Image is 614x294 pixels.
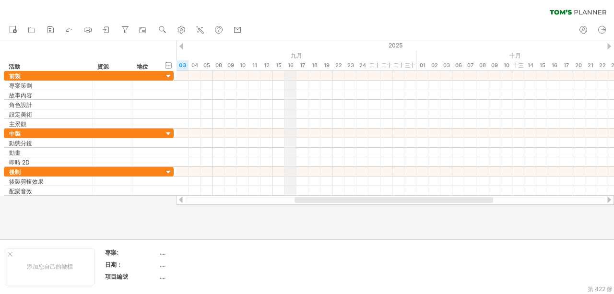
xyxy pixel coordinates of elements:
div: 2025年10月8日星期三 [476,60,488,71]
div: 2025年9月12日，星期五 [260,60,272,71]
font: 二十九 [393,62,404,79]
div: 2025年10月20日星期一 [572,60,584,71]
div: 2025年9月23日星期二 [344,60,356,71]
font: .... [160,273,165,280]
div: 2025年9月22日星期一 [332,60,344,71]
div: 2025年9月26日，星期五 [380,60,392,71]
font: 日期： [105,261,122,268]
div: 2025年10月13日星期一 [512,60,524,71]
font: 06 [455,62,462,69]
div: 2025年10月3日星期五 [440,60,452,71]
font: 12 [264,62,270,69]
font: 10 [240,62,246,69]
font: 02 [431,62,438,69]
font: 03 [443,62,450,69]
font: 16 [288,62,294,69]
div: 2025年9月4日星期四 [189,60,201,71]
div: 2025年10月17日星期五 [560,60,572,71]
font: 18 [312,62,318,69]
font: .... [160,261,165,268]
div: 2025年10月14日星期二 [524,60,536,71]
div: 2025年10月16日星期四 [548,60,560,71]
div: 2025年10月6日星期一 [452,60,464,71]
font: 設定美術 [9,111,32,118]
font: 項目編號 [105,273,128,280]
font: 配樂音效 [9,188,32,195]
font: 14 [528,62,533,69]
div: 2025年9月30日星期二 [404,60,416,71]
font: 第 422 節 [588,285,613,293]
font: 十三 [513,62,524,69]
div: 2025年9月29日星期一 [392,60,404,71]
font: 故事內容 [9,92,32,99]
font: 後製剪輯效果 [9,178,44,185]
div: 2025年9月17日星期三 [296,60,308,71]
font: 22 [335,62,342,69]
font: 動態分鏡 [9,140,32,147]
font: 中製 [9,130,21,137]
font: 19 [324,62,330,69]
div: 2025年9月5日星期五 [201,60,213,71]
div: 2025年10月21日星期二 [584,60,596,71]
font: 主景觀 [9,120,26,128]
div: 2025年10月2日星期四 [428,60,440,71]
div: 2025年9月25日，星期四 [368,60,380,71]
div: 2025年9月18日星期四 [308,60,320,71]
font: 17 [300,62,305,69]
div: 2025年10月1日星期三 [416,60,428,71]
font: 11 [252,62,257,69]
font: 01 [420,62,425,69]
div: 2025年10月9日星期四 [488,60,500,71]
font: 09 [491,62,498,69]
font: 15 [276,62,282,69]
font: 08 [479,62,486,69]
font: 動畫 [9,149,21,156]
font: 2025 [389,42,402,49]
font: 04 [191,62,198,69]
div: 2025年9月9日星期二 [224,60,236,71]
div: 2025年10月10日星期五 [500,60,512,71]
font: 10 [504,62,509,69]
font: 20 [575,62,582,69]
font: 17 [564,62,569,69]
font: 21 [588,62,593,69]
font: 九月 [291,52,302,59]
font: 專案: [105,249,118,256]
font: 16 [552,62,557,69]
font: 前製 [9,72,21,80]
font: 資源 [97,63,109,70]
font: 23 [347,62,354,69]
div: 2025年9月16日星期二 [284,60,296,71]
font: 後制 [9,168,21,176]
div: 2025年9月19日星期五 [320,60,332,71]
div: 2025年9月10日星期三 [236,60,248,71]
div: 2025年9月15日星期一 [272,60,284,71]
font: 08 [215,62,222,69]
div: 2025年9月8日星期一 [213,60,224,71]
font: 22 [599,62,606,69]
font: .... [160,249,165,256]
div: 2025年9月 [153,50,416,60]
font: 15 [540,62,545,69]
div: 2025年9月24日星期三 [356,60,368,71]
font: 專案策劃 [9,82,32,89]
font: 09 [227,62,234,69]
div: 2025年10月15日星期三 [536,60,548,71]
font: 03 [179,62,186,69]
font: 十月 [509,52,521,59]
font: 三十 [405,62,415,69]
font: 07 [467,62,473,69]
div: 2025年9月3日星期三 [177,60,189,71]
font: 活動 [9,63,20,70]
font: 二十五 [369,62,380,79]
font: 即時 2D [9,159,30,166]
div: 2025年10月7日星期二 [464,60,476,71]
font: 05 [203,62,210,69]
font: 二十六 [381,62,392,79]
font: 角色設計 [9,101,32,108]
div: 2025年9月11日，星期四 [248,60,260,71]
font: 添加您自己的徽標 [27,263,73,270]
div: 2025年10月22日星期三 [596,60,608,71]
font: 地位 [137,63,148,70]
font: 24 [359,62,366,69]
